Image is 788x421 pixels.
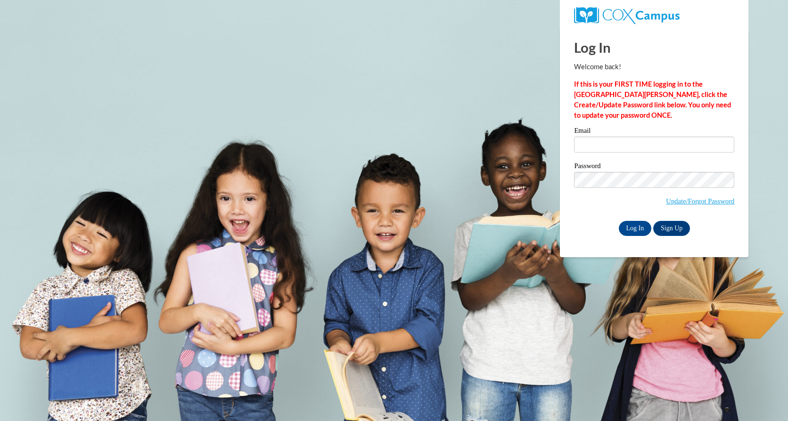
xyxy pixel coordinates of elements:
[619,221,652,236] input: Log In
[574,80,731,119] strong: If this is your FIRST TIME logging in to the [GEOGRAPHIC_DATA][PERSON_NAME], click the Create/Upd...
[574,11,679,19] a: COX Campus
[653,221,690,236] a: Sign Up
[574,7,679,24] img: COX Campus
[574,162,734,172] label: Password
[574,127,734,137] label: Email
[666,197,734,205] a: Update/Forgot Password
[574,38,734,57] h1: Log In
[574,62,734,72] p: Welcome back!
